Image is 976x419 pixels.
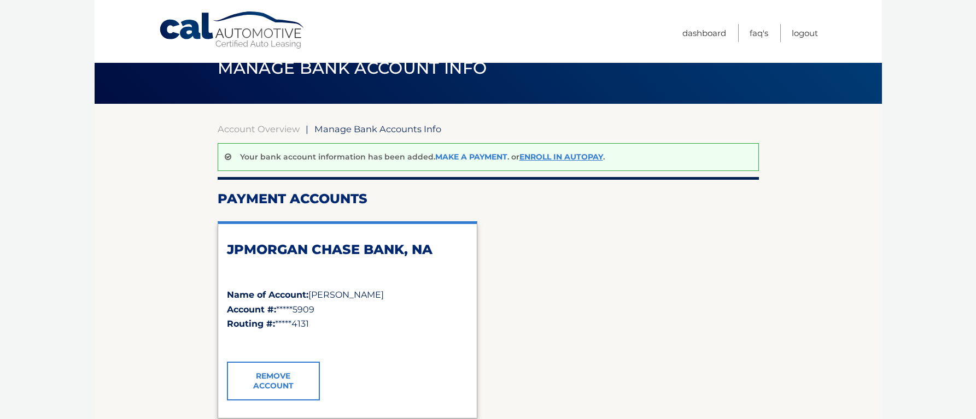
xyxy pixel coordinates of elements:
strong: Account #: [227,304,276,315]
span: ✓ [227,337,234,347]
a: Make a payment [435,152,507,162]
a: Cal Automotive [159,11,306,50]
a: Logout [792,24,818,42]
h2: JPMORGAN CHASE BANK, NA [227,241,468,258]
span: [PERSON_NAME] [308,290,384,300]
strong: Routing #: [227,318,275,329]
span: Manage Bank Account Info [218,58,487,78]
a: Account Overview [218,123,300,134]
h2: Payment Accounts [218,191,759,207]
a: Remove Account [227,362,320,400]
span: Manage Bank Accounts Info [314,123,441,134]
strong: Name of Account: [227,290,308,300]
a: Enroll In AutoPay [519,152,603,162]
a: Dashboard [682,24,726,42]
p: Your bank account information has been added. . or . [240,152,605,162]
a: FAQ's [750,24,768,42]
span: | [306,123,308,134]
